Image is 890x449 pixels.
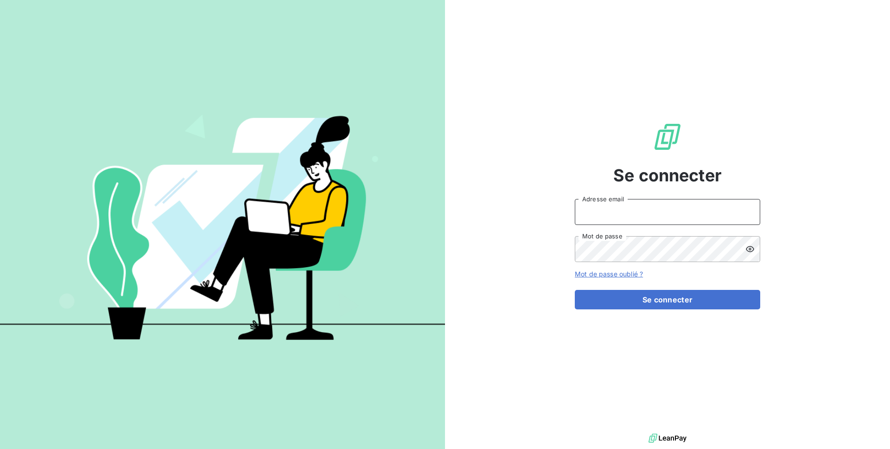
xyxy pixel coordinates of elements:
[575,290,760,309] button: Se connecter
[613,163,722,188] span: Se connecter
[648,431,687,445] img: logo
[653,122,682,152] img: Logo LeanPay
[575,270,643,278] a: Mot de passe oublié ?
[575,199,760,225] input: placeholder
